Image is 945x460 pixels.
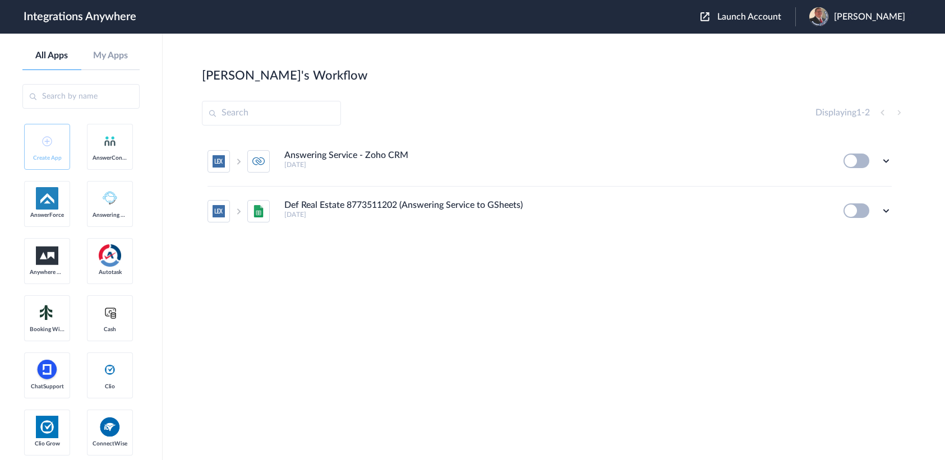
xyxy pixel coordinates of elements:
[81,50,140,61] a: My Apps
[36,303,58,323] img: Setmore_Logo.svg
[22,50,81,61] a: All Apps
[865,108,870,117] span: 2
[93,383,127,390] span: Clio
[42,136,52,146] img: add-icon.svg
[284,211,828,219] h5: [DATE]
[284,161,828,169] h5: [DATE]
[284,150,408,161] h4: Answering Service - Zoho CRM
[700,12,795,22] button: Launch Account
[30,269,64,276] span: Anywhere Works
[93,155,127,161] span: AnswerConnect
[93,326,127,333] span: Cash
[717,12,781,21] span: Launch Account
[30,326,64,333] span: Booking Widget
[93,269,127,276] span: Autotask
[36,416,58,438] img: Clio.jpg
[856,108,861,117] span: 1
[809,7,828,26] img: jason-pledge-people.PNG
[99,187,121,210] img: Answering_service.png
[103,363,117,377] img: clio-logo.svg
[36,187,58,210] img: af-app-logo.svg
[202,68,367,83] h2: [PERSON_NAME]'s Workflow
[99,416,121,438] img: connectwise.png
[202,101,341,126] input: Search
[700,12,709,21] img: launch-acct-icon.svg
[284,200,523,211] h4: Def Real Estate 8773511202 (Answering Service to GSheets)
[22,84,140,109] input: Search by name
[93,440,127,447] span: ConnectWise
[103,306,117,319] img: cash-logo.svg
[36,247,58,265] img: aww.png
[36,359,58,381] img: chatsupport-icon.svg
[30,212,64,219] span: AnswerForce
[99,244,121,267] img: autotask.png
[30,440,64,447] span: Clio Grow
[834,12,905,22] span: [PERSON_NAME]
[815,108,870,118] h4: Displaying -
[30,383,64,390] span: ChatSupport
[103,134,117,148] img: answerconnect-logo.svg
[93,212,127,219] span: Answering Service
[30,155,64,161] span: Create App
[24,10,136,24] h1: Integrations Anywhere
